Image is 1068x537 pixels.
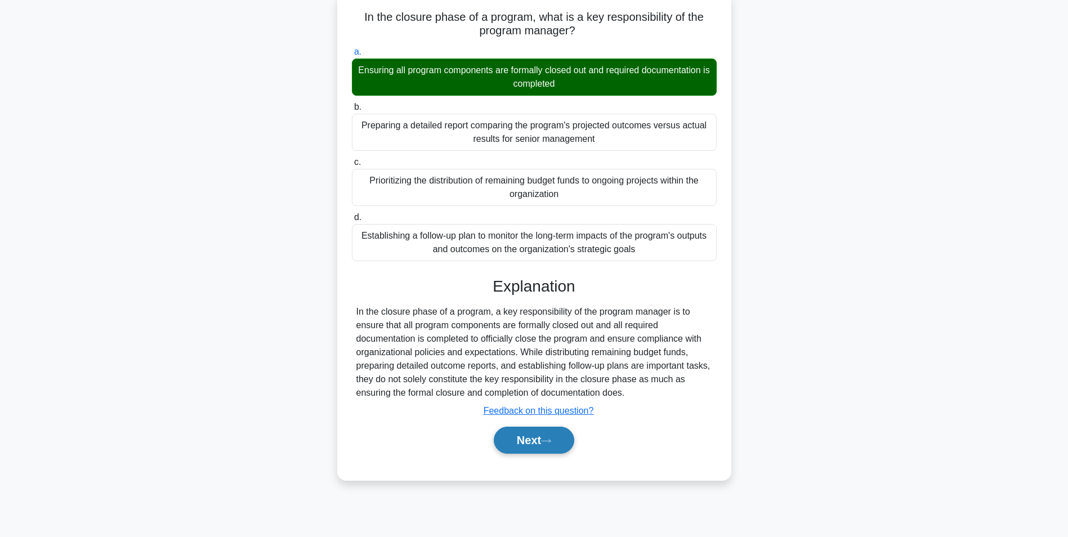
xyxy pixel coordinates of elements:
[354,157,361,167] span: c.
[354,102,361,111] span: b.
[356,305,712,400] div: In the closure phase of a program, a key responsibility of the program manager is to ensure that ...
[494,427,574,454] button: Next
[359,277,710,296] h3: Explanation
[352,59,717,96] div: Ensuring all program components are formally closed out and required documentation is completed
[352,114,717,151] div: Preparing a detailed report comparing the program's projected outcomes versus actual results for ...
[352,169,717,206] div: Prioritizing the distribution of remaining budget funds to ongoing projects within the organization
[352,224,717,261] div: Establishing a follow-up plan to monitor the long-term impacts of the program's outputs and outco...
[351,10,718,38] h5: In the closure phase of a program, what is a key responsibility of the program manager?
[354,47,361,56] span: a.
[354,212,361,222] span: d.
[484,406,594,415] a: Feedback on this question?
